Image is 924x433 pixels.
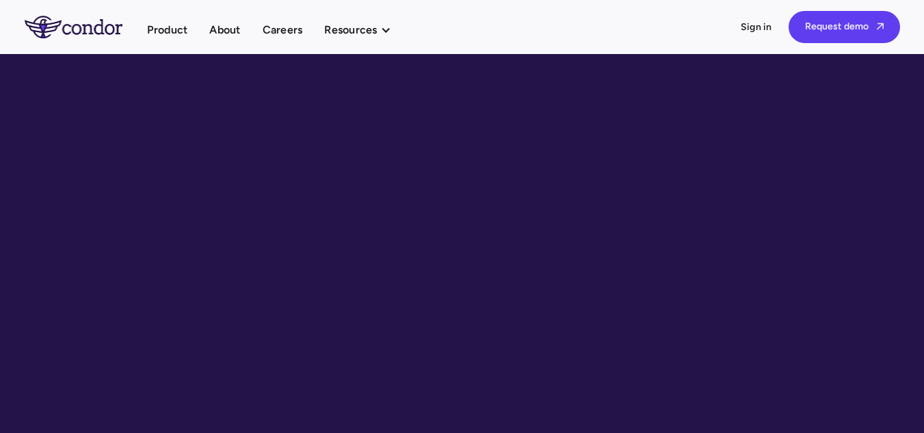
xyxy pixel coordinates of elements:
a: Request demo [789,11,900,43]
div: Resources [324,21,404,39]
a: Product [147,21,188,39]
div: Resources [324,21,377,39]
a: Careers [263,21,303,39]
span:  [877,22,884,31]
a: About [209,21,240,39]
a: home [25,16,147,38]
a: Sign in [741,21,772,34]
